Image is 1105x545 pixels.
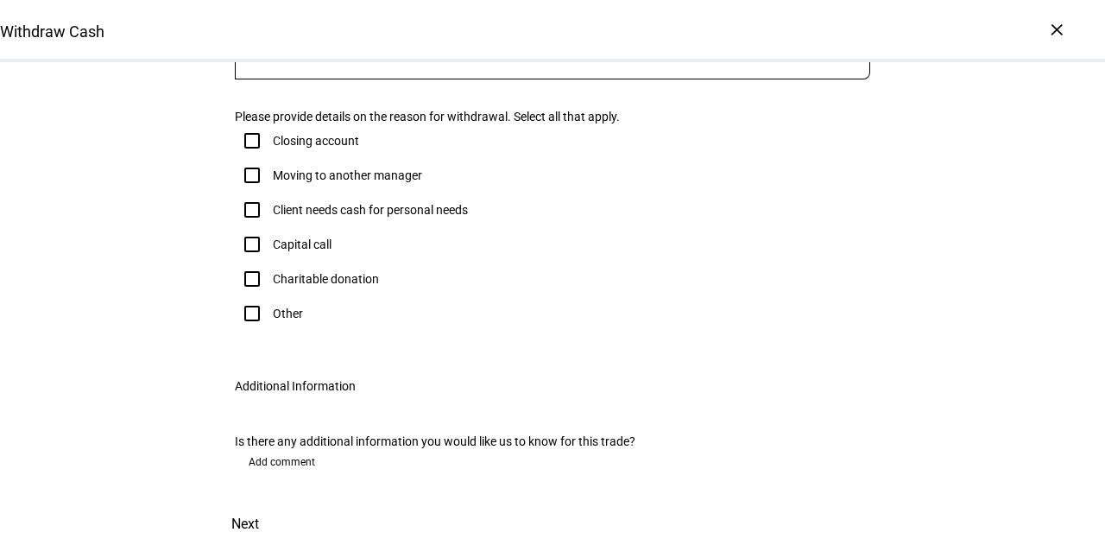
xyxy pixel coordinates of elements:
[231,504,259,545] span: Next
[207,504,283,545] button: Next
[273,307,303,320] div: Other
[235,448,329,476] button: Add comment
[273,134,359,148] div: Closing account
[235,434,870,448] div: Is there any additional information you would like us to know for this trade?
[235,379,356,393] div: Additional Information
[273,203,468,217] div: Client needs cash for personal needs
[249,448,315,476] span: Add comment
[235,110,870,124] div: Please provide details on the reason for withdrawal. Select all that apply.
[273,238,331,251] div: Capital call
[273,168,422,182] div: Moving to another manager
[273,272,379,286] div: Charitable donation
[1043,16,1070,43] div: ×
